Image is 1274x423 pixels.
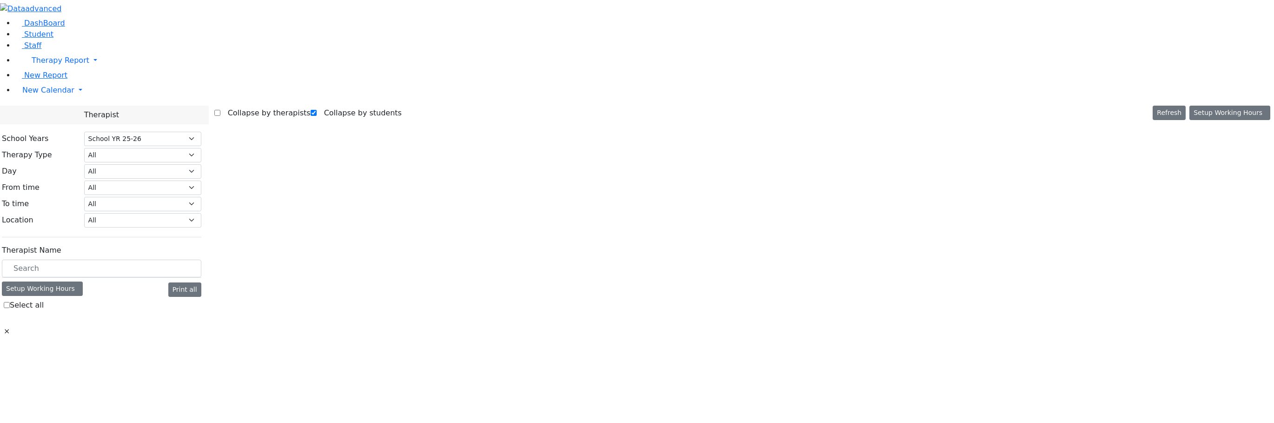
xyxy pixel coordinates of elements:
a: Student [15,30,53,39]
label: Therapy Type [2,149,52,161]
a: Therapy Report [15,51,1274,70]
a: New Report [15,71,67,80]
span: × [4,326,10,337]
input: Search [2,260,201,277]
span: DashBoard [24,19,65,27]
span: Staff [24,41,41,50]
label: Collapse by students [317,106,402,121]
a: New Calendar [15,81,1274,100]
button: Setup Working Hours [1189,106,1270,120]
label: Select all [10,300,44,311]
label: From time [2,182,40,193]
span: New Report [24,71,67,80]
span: New Calendar [22,86,74,94]
button: Print all [168,282,201,297]
span: Therapy Report [32,56,89,65]
label: School Years [2,133,48,144]
span: Therapist [84,109,119,121]
button: Refresh [1153,106,1186,120]
label: Day [2,166,17,177]
label: To time [2,198,29,209]
a: DashBoard [15,19,65,27]
label: Therapist Name [2,245,61,256]
label: Collapse by therapists [220,106,311,121]
div: Setup Working Hours [2,282,83,296]
a: Staff [15,41,41,50]
span: Student [24,30,53,39]
label: Location [2,215,33,226]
